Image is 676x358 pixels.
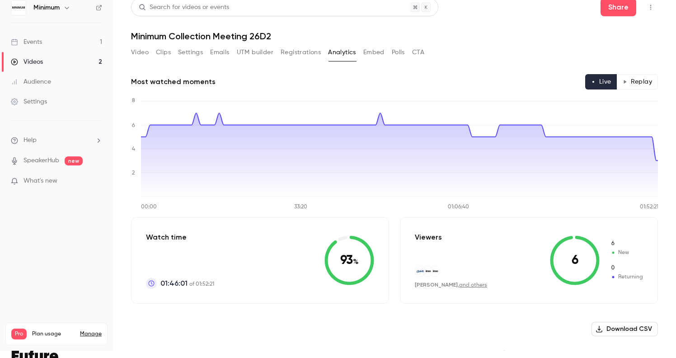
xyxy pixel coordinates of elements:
div: Search for videos or events [139,3,229,12]
p: Viewers [415,232,442,243]
img: minimum.dk [422,266,432,276]
img: theclothette.com [415,266,425,276]
div: Videos [11,57,43,66]
iframe: Noticeable Trigger [91,177,102,185]
button: Settings [178,45,203,60]
span: New [610,249,643,257]
span: new [65,156,83,165]
button: Polls [392,45,405,60]
h6: Minimum [33,3,60,12]
tspan: 6 [132,123,135,128]
button: Video [131,45,149,60]
button: Registrations [281,45,321,60]
button: Embed [363,45,385,60]
span: Returning [610,264,643,272]
div: Events [11,38,42,47]
button: Live [585,74,617,89]
button: Replay [617,74,658,89]
span: Pro [11,329,27,339]
span: [PERSON_NAME] [415,282,458,288]
img: Minimum [11,0,26,15]
h1: Minimum Collection Meeting 26D2 [131,31,658,42]
h2: Most watched moments [131,76,216,87]
a: Manage [80,330,102,338]
button: Clips [156,45,171,60]
tspan: 00:00 [141,204,157,210]
p: of 01:52:21 [160,278,214,289]
button: Analytics [328,45,356,60]
a: SpeakerHub [23,156,59,165]
span: New [610,240,643,248]
li: help-dropdown-opener [11,136,102,145]
button: Emails [210,45,229,60]
span: Help [23,136,37,145]
tspan: 2 [132,170,135,176]
p: Watch time [146,232,214,243]
span: 01:46:01 [160,278,188,289]
tspan: 8 [132,98,135,104]
tspan: 33:20 [294,204,307,210]
button: UTM builder [237,45,273,60]
a: and others [459,283,487,288]
tspan: 01:52:21 [640,204,658,210]
div: Audience [11,77,51,86]
span: What's new [23,176,57,186]
span: Plan usage [32,330,75,338]
button: CTA [412,45,424,60]
div: Settings [11,97,47,106]
button: Download CSV [591,322,658,336]
div: , [415,281,487,289]
tspan: 4 [132,146,135,152]
tspan: 01:06:40 [448,204,469,210]
span: Returning [610,273,643,281]
img: minimum.dk [430,266,440,276]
